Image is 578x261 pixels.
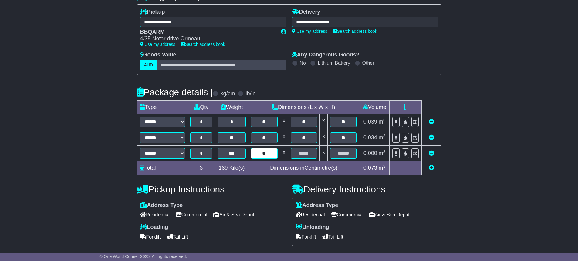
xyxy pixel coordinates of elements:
[363,165,377,171] span: 0.073
[176,210,207,219] span: Commercial
[296,232,316,242] span: Forklift
[215,161,248,175] td: Kilo(s)
[188,100,215,114] td: Qty
[220,90,235,97] label: kg/cm
[318,60,350,66] label: Lithium Battery
[319,114,327,130] td: x
[363,134,377,141] span: 0.034
[280,145,288,161] td: x
[215,100,248,114] td: Weight
[137,161,188,175] td: Total
[379,165,386,171] span: m
[292,52,360,58] label: Any Dangerous Goods?
[140,9,165,15] label: Pickup
[383,149,386,154] sup: 3
[213,210,254,219] span: Air & Sea Depot
[280,114,288,130] td: x
[429,134,434,141] a: Remove this item
[369,210,410,219] span: Air & Sea Depot
[383,134,386,138] sup: 3
[379,134,386,141] span: m
[331,210,363,219] span: Commercial
[140,52,176,58] label: Goods Value
[100,254,187,259] span: © One World Courier 2025. All rights reserved.
[363,119,377,125] span: 0.039
[248,161,359,175] td: Dimensions in Centimetre(s)
[429,150,434,156] a: Remove this item
[188,161,215,175] td: 3
[140,36,275,42] div: 4/35 Notar drive Ormeau
[245,90,255,97] label: lb/in
[140,202,183,209] label: Address Type
[296,210,325,219] span: Residential
[359,100,390,114] td: Volume
[333,29,377,34] a: Search address book
[140,210,170,219] span: Residential
[140,232,161,242] span: Forklift
[319,130,327,145] td: x
[137,184,286,194] h4: Pickup Instructions
[362,60,374,66] label: Other
[319,145,327,161] td: x
[280,130,288,145] td: x
[167,232,188,242] span: Tail Lift
[296,202,338,209] label: Address Type
[292,9,320,15] label: Delivery
[300,60,306,66] label: No
[248,100,359,114] td: Dimensions (L x W x H)
[140,60,157,70] label: AUD
[383,118,386,122] sup: 3
[140,29,275,36] div: BBQARM
[429,165,434,171] a: Add new item
[363,150,377,156] span: 0.000
[296,224,329,231] label: Unloading
[429,119,434,125] a: Remove this item
[383,164,386,168] sup: 3
[219,165,228,171] span: 169
[379,150,386,156] span: m
[181,42,225,47] a: Search address book
[140,42,175,47] a: Use my address
[379,119,386,125] span: m
[140,224,168,231] label: Loading
[292,184,441,194] h4: Delivery Instructions
[137,100,188,114] td: Type
[292,29,327,34] a: Use my address
[322,232,343,242] span: Tail Lift
[137,87,213,97] h4: Package details |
